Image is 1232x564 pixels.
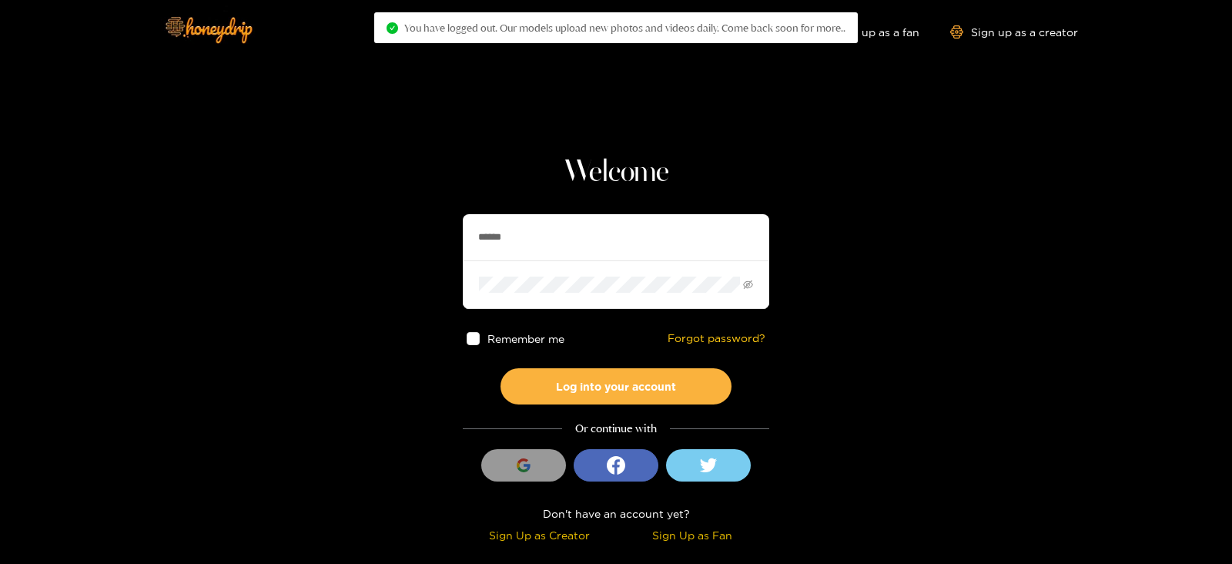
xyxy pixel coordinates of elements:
div: Don't have an account yet? [463,505,769,522]
span: You have logged out. Our models upload new photos and videos daily. Come back soon for more.. [404,22,845,34]
div: Or continue with [463,420,769,438]
h1: Welcome [463,154,769,191]
div: Sign Up as Creator [467,526,612,544]
div: Sign Up as Fan [620,526,765,544]
span: check-circle [387,22,398,34]
a: Forgot password? [668,332,765,345]
span: eye-invisible [743,280,753,290]
a: Sign up as a fan [814,25,919,39]
span: Remember me [487,333,564,344]
a: Sign up as a creator [950,25,1078,39]
button: Log into your account [500,368,731,405]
